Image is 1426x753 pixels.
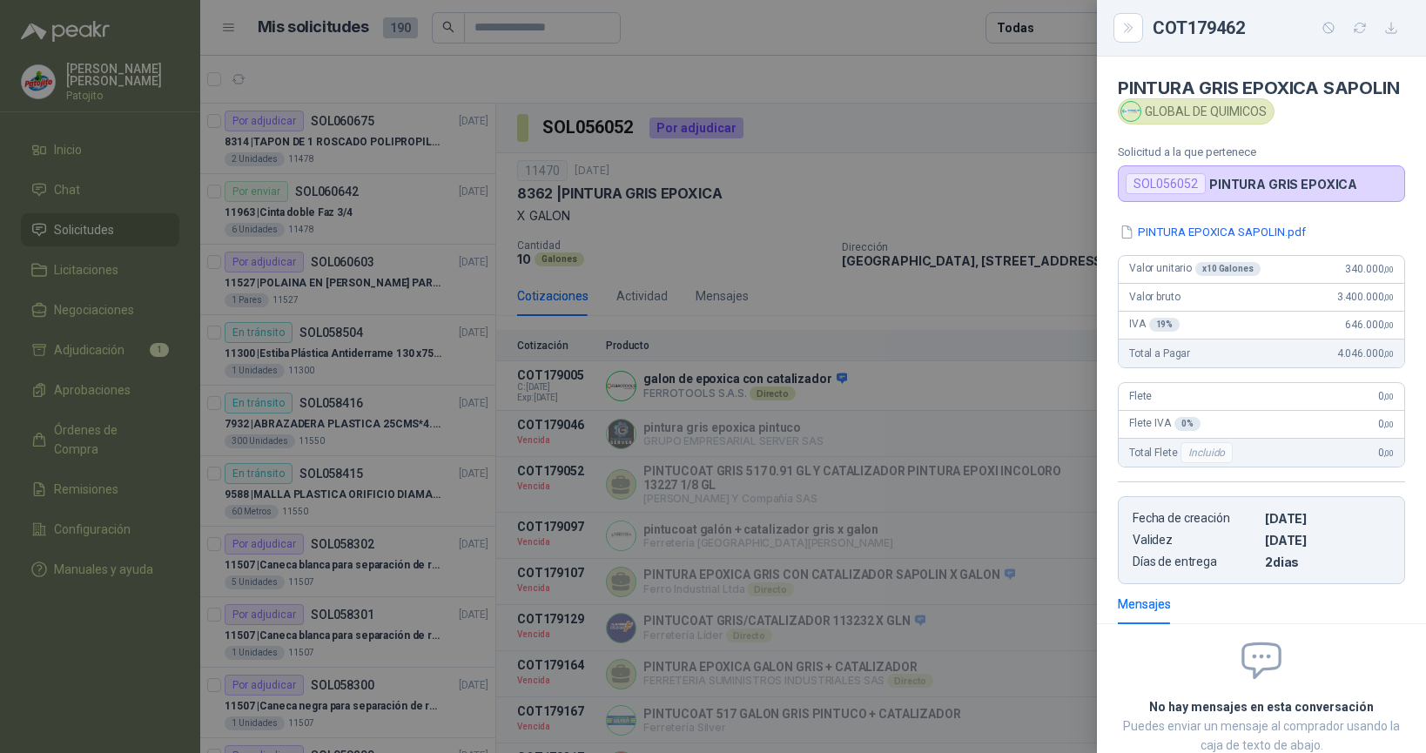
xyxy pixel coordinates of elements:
div: GLOBAL DE QUIMICOS [1118,98,1275,124]
span: 0 [1378,447,1394,459]
span: Flete IVA [1129,417,1201,431]
span: ,00 [1383,349,1394,359]
span: 646.000 [1345,319,1394,331]
div: x 10 Galones [1195,262,1261,276]
span: 340.000 [1345,263,1394,275]
span: 4.046.000 [1337,347,1394,360]
p: Solicitud a la que pertenece [1118,145,1405,158]
span: 0 [1378,418,1394,430]
span: Total a Pagar [1129,347,1190,360]
span: Valor bruto [1129,291,1180,303]
img: Company Logo [1121,102,1140,121]
p: Días de entrega [1133,555,1258,569]
span: Total Flete [1129,442,1236,463]
span: ,00 [1383,392,1394,401]
div: COT179462 [1153,14,1405,42]
button: Close [1118,17,1139,38]
p: Validez [1133,533,1258,548]
p: 2 dias [1265,555,1390,569]
span: IVA [1129,318,1180,332]
p: [DATE] [1265,511,1390,526]
div: 19 % [1149,318,1180,332]
p: Fecha de creación [1133,511,1258,526]
p: PINTURA GRIS EPOXICA [1209,177,1357,192]
button: PINTURA EPOXICA SAPOLIN.pdf [1118,223,1308,241]
h2: No hay mensajes en esta conversación [1118,697,1405,716]
span: ,00 [1383,265,1394,274]
div: Incluido [1180,442,1233,463]
span: 0 [1378,390,1394,402]
h4: PINTURA GRIS EPOXICA SAPOLIN [1118,77,1405,98]
span: Valor unitario [1129,262,1261,276]
div: 0 % [1174,417,1201,431]
span: 3.400.000 [1337,291,1394,303]
div: Mensajes [1118,595,1171,614]
span: ,00 [1383,420,1394,429]
div: SOL056052 [1126,173,1206,194]
span: ,00 [1383,448,1394,458]
span: ,00 [1383,320,1394,330]
p: [DATE] [1265,533,1390,548]
span: ,00 [1383,292,1394,302]
span: Flete [1129,390,1152,402]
